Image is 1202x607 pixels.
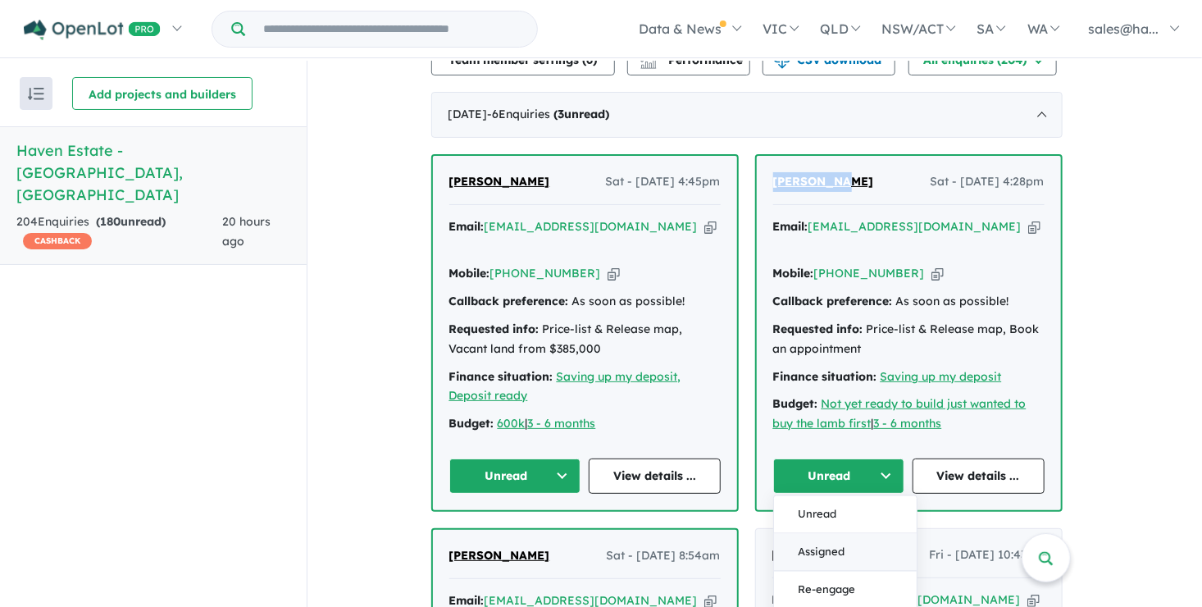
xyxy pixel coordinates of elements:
[881,369,1002,384] a: Saving up my deposit
[773,174,874,189] span: [PERSON_NAME]
[773,396,818,411] strong: Budget:
[640,58,657,69] img: bar-chart.svg
[498,416,526,431] a: 600k
[449,172,550,192] a: [PERSON_NAME]
[485,219,698,234] a: [EMAIL_ADDRESS][DOMAIN_NAME]
[449,369,553,384] strong: Finance situation:
[528,416,596,431] a: 3 - 6 months
[643,52,744,67] span: Performance
[449,294,569,308] strong: Callback preference:
[773,459,905,494] button: Unread
[16,212,222,252] div: 204 Enquir ies
[606,172,721,192] span: Sat - [DATE] 4:45pm
[449,266,490,281] strong: Mobile:
[586,52,593,67] span: 6
[490,266,601,281] a: [PHONE_NUMBER]
[1088,21,1159,37] span: sales@ha...
[913,459,1045,494] a: View details ...
[449,219,485,234] strong: Email:
[773,292,1045,312] div: As soon as possible!
[554,107,610,121] strong: ( unread)
[773,322,863,336] strong: Requested info:
[704,218,717,235] button: Copy
[449,416,494,431] strong: Budget:
[773,395,1045,434] div: |
[449,292,721,312] div: As soon as possible!
[449,546,550,566] a: [PERSON_NAME]
[248,11,534,47] input: Try estate name, suburb, builder or developer
[808,219,1022,234] a: [EMAIL_ADDRESS][DOMAIN_NAME]
[449,548,550,563] span: [PERSON_NAME]
[431,92,1063,138] div: [DATE]
[96,214,166,229] strong: ( unread)
[449,320,721,359] div: Price-list & Release map, Vacant land from $385,000
[607,546,721,566] span: Sat - [DATE] 8:54am
[814,266,925,281] a: [PHONE_NUMBER]
[874,416,942,431] a: 3 - 6 months
[773,320,1045,359] div: Price-list & Release map, Book an appointment
[28,88,44,100] img: sort.svg
[772,547,873,562] span: [PERSON_NAME]
[488,107,610,121] span: - 6 Enquir ies
[16,139,290,206] h5: Haven Estate - [GEOGRAPHIC_DATA] , [GEOGRAPHIC_DATA]
[449,414,721,434] div: |
[558,107,565,121] span: 3
[774,496,917,534] button: Unread
[449,459,581,494] button: Unread
[608,265,620,282] button: Copy
[72,77,253,110] button: Add projects and builders
[773,369,877,384] strong: Finance situation:
[772,545,873,565] a: [PERSON_NAME]
[772,592,808,607] strong: Email:
[1028,218,1040,235] button: Copy
[931,265,944,282] button: Copy
[774,52,790,69] img: download icon
[449,369,681,404] a: Saving up my deposit, Deposit ready
[449,322,540,336] strong: Requested info:
[24,20,161,40] img: Openlot PRO Logo White
[449,174,550,189] span: [PERSON_NAME]
[931,172,1045,192] span: Sat - [DATE] 4:28pm
[773,294,893,308] strong: Callback preference:
[773,266,814,281] strong: Mobile:
[222,214,271,249] span: 20 hours ago
[23,233,92,249] span: CASHBACK
[773,172,874,192] a: [PERSON_NAME]
[773,396,1027,431] a: Not yet ready to build just wanted to buy the lamb first
[100,214,121,229] span: 180
[773,219,808,234] strong: Email:
[589,459,721,494] a: View details ...
[774,534,917,572] button: Assigned
[930,545,1045,565] span: Fri - [DATE] 10:43am
[808,592,1021,607] a: [EMAIL_ADDRESS][DOMAIN_NAME]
